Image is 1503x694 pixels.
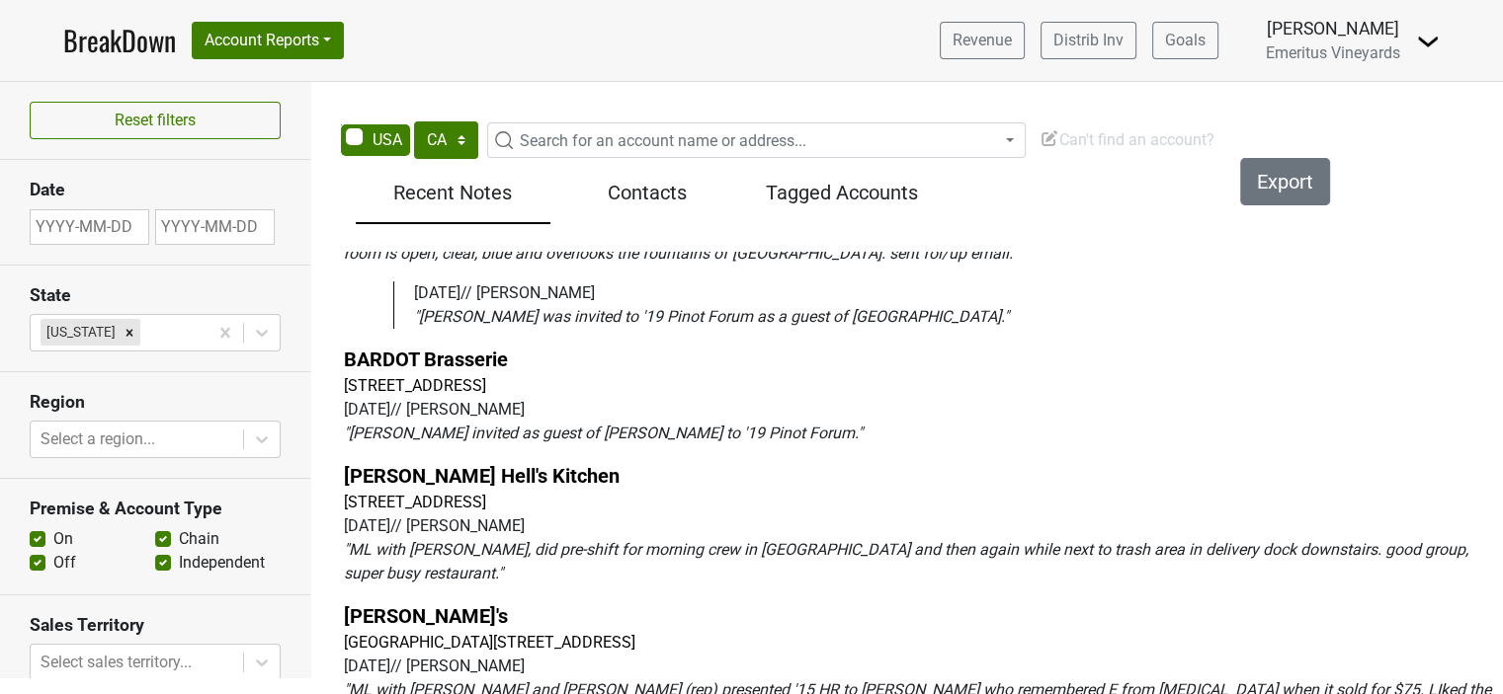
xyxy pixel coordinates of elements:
div: [US_STATE] [41,319,119,345]
div: [PERSON_NAME] [1266,16,1400,41]
span: Emeritus Vineyards [1266,43,1400,62]
a: Goals [1152,22,1218,59]
div: [DATE] // [PERSON_NAME] [344,514,1495,538]
h3: State [30,285,281,306]
h3: Premise & Account Type [30,499,281,519]
a: [STREET_ADDRESS] [344,376,486,395]
span: Can't find an account? [1040,130,1214,149]
em: " ML with [PERSON_NAME], did pre-shift for morning crew in [GEOGRAPHIC_DATA] and then again while... [344,540,1468,582]
a: [PERSON_NAME]'s [344,604,508,628]
button: Account Reports [192,22,344,59]
a: [PERSON_NAME] Hell's Kitchen [344,464,620,488]
label: Off [53,551,76,575]
h3: Region [30,392,281,413]
a: Distrib Inv [1041,22,1136,59]
a: [STREET_ADDRESS] [344,493,486,511]
button: Export [1240,158,1330,205]
button: Reset filters [30,102,281,139]
h5: Contacts [560,181,735,204]
span: Search for an account name or address... [520,131,806,150]
label: On [53,527,73,551]
img: Dropdown Menu [1416,30,1440,53]
img: Edit [1040,128,1059,148]
label: Chain [179,527,219,551]
input: YYYY-MM-DD [30,209,149,245]
div: [DATE] // [PERSON_NAME] [344,398,1495,422]
a: Revenue [940,22,1025,59]
div: Remove Nevada [119,319,140,345]
em: " [PERSON_NAME] invited as guest of [PERSON_NAME] to '19 Pinot Forum. " [344,424,863,442]
em: " [PERSON_NAME] was invited to '19 Pinot Forum as a guest of [GEOGRAPHIC_DATA]. " [414,307,1009,326]
a: BARDOT Brasserie [344,347,508,371]
h3: Sales Territory [30,615,281,636]
h3: Date [30,180,281,200]
input: YYYY-MM-DD [155,209,275,245]
a: [GEOGRAPHIC_DATA][STREET_ADDRESS] [344,633,635,652]
h5: Recent Notes [366,181,541,204]
a: BreakDown [63,20,176,61]
div: [DATE] // [PERSON_NAME] [414,281,1495,305]
h5: Tagged Accounts [755,181,930,204]
div: [DATE] // [PERSON_NAME] [344,655,1495,678]
label: Independent [179,551,265,575]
